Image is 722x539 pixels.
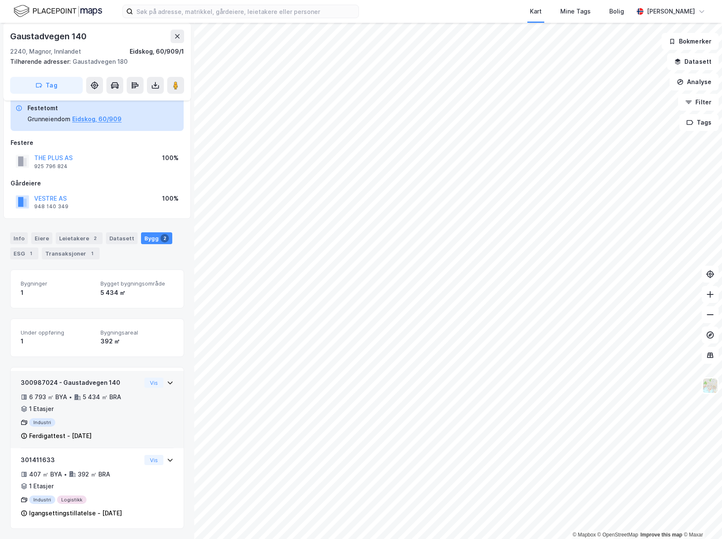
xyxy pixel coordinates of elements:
div: Info [10,232,28,244]
div: 1 [21,336,94,346]
button: Bokmerker [662,33,719,50]
div: Gaustadvegen 140 [10,30,88,43]
a: OpenStreetMap [597,532,638,538]
div: 1 [27,249,35,258]
span: Bygninger [21,280,94,287]
div: 5 434 ㎡ [100,288,174,298]
img: logo.f888ab2527a4732fd821a326f86c7f29.svg [14,4,102,19]
a: Improve this map [641,532,682,538]
span: Tilhørende adresser: [10,58,73,65]
div: 6 793 ㎡ BYA [29,392,67,402]
iframe: Chat Widget [680,498,722,539]
button: Tag [10,77,83,94]
div: 100% [162,153,179,163]
button: Filter [678,94,719,111]
div: Mine Tags [560,6,591,16]
span: Bygget bygningsområde [100,280,174,287]
button: Vis [144,378,163,388]
button: Datasett [667,53,719,70]
div: Festetomt [27,103,122,113]
button: Tags [679,114,719,131]
span: Under oppføring [21,329,94,336]
div: 1 Etasjer [29,481,54,491]
div: 2240, Magnor, Innlandet [10,46,81,57]
button: Analyse [670,73,719,90]
div: 2 [160,234,169,242]
img: Z [702,378,718,394]
div: 407 ㎡ BYA [29,469,62,479]
div: Bolig [609,6,624,16]
div: Bygg [141,232,172,244]
div: 2 [91,234,99,242]
span: Bygningsareal [100,329,174,336]
div: 301411633 [21,455,141,465]
div: 948 140 349 [34,203,68,210]
div: • [69,394,72,400]
div: Igangsettingstillatelse - [DATE] [29,508,122,518]
div: 925 796 824 [34,163,68,170]
div: 392 ㎡ BRA [78,469,110,479]
div: Gårdeiere [11,178,184,188]
div: Festere [11,138,184,148]
div: Kart [530,6,542,16]
div: • [64,471,67,478]
input: Søk på adresse, matrikkel, gårdeiere, leietakere eller personer [133,5,358,18]
div: Eiere [31,232,52,244]
a: Mapbox [573,532,596,538]
div: Leietakere [56,232,103,244]
div: 1 Etasjer [29,404,54,414]
div: Eidskog, 60/909/1 [130,46,184,57]
div: [PERSON_NAME] [647,6,695,16]
div: 392 ㎡ [100,336,174,346]
div: 300987024 - Gaustadvegen 140 [21,378,141,388]
div: Transaksjoner [42,248,100,259]
div: Datasett [106,232,138,244]
div: 1 [88,249,96,258]
div: Kontrollprogram for chat [680,498,722,539]
div: ESG [10,248,38,259]
button: Eidskog, 60/909 [72,114,122,124]
div: Gaustadvegen 180 [10,57,177,67]
div: Grunneiendom [27,114,71,124]
button: Vis [144,455,163,465]
div: Ferdigattest - [DATE] [29,431,92,441]
div: 100% [162,193,179,204]
div: 1 [21,288,94,298]
div: 5 434 ㎡ BRA [83,392,121,402]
